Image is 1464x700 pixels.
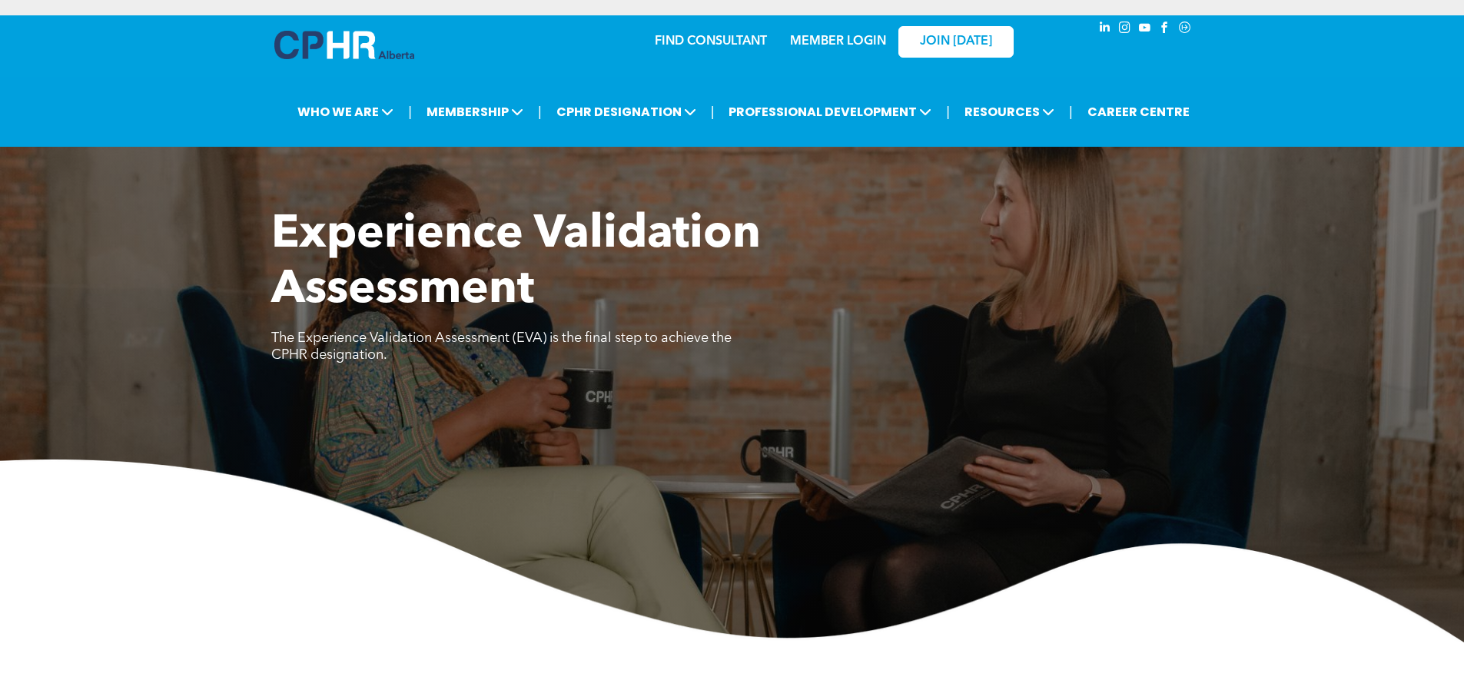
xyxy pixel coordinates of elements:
[293,98,398,126] span: WHO WE ARE
[1083,98,1194,126] a: CAREER CENTRE
[274,31,414,59] img: A blue and white logo for cp alberta
[271,331,732,362] span: The Experience Validation Assessment (EVA) is the final step to achieve the CPHR designation.
[920,35,992,49] span: JOIN [DATE]
[1097,19,1114,40] a: linkedin
[408,96,412,128] li: |
[1069,96,1073,128] li: |
[946,96,950,128] li: |
[1117,19,1134,40] a: instagram
[271,212,761,314] span: Experience Validation Assessment
[960,98,1059,126] span: RESOURCES
[711,96,715,128] li: |
[538,96,542,128] li: |
[552,98,701,126] span: CPHR DESIGNATION
[724,98,936,126] span: PROFESSIONAL DEVELOPMENT
[1137,19,1154,40] a: youtube
[655,35,767,48] a: FIND CONSULTANT
[898,26,1014,58] a: JOIN [DATE]
[790,35,886,48] a: MEMBER LOGIN
[422,98,528,126] span: MEMBERSHIP
[1157,19,1174,40] a: facebook
[1177,19,1193,40] a: Social network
